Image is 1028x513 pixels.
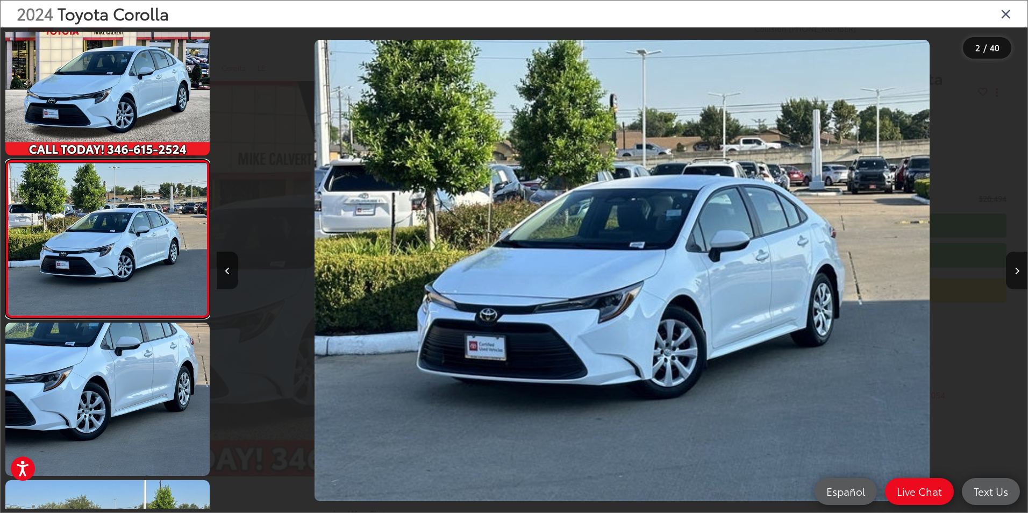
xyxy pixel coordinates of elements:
a: Text Us [962,478,1020,505]
span: Toyota Corolla [58,2,169,25]
span: Text Us [968,484,1013,498]
span: / [982,44,988,52]
a: Live Chat [885,478,954,505]
span: Español [821,484,870,498]
span: Live Chat [891,484,947,498]
button: Previous image [217,252,238,289]
a: Español [815,478,877,505]
span: 40 [990,41,1000,53]
img: 2024 Toyota Corolla LE [315,40,930,502]
img: 2024 Toyota Corolla LE [3,321,212,478]
span: 2024 [17,2,53,25]
img: 2024 Toyota Corolla LE [6,163,209,315]
i: Close gallery [1001,6,1011,20]
img: 2024 Toyota Corolla LE [3,1,212,157]
button: Next image [1006,252,1027,289]
div: 2024 Toyota Corolla LE 1 [217,40,1027,502]
span: 2 [975,41,980,53]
